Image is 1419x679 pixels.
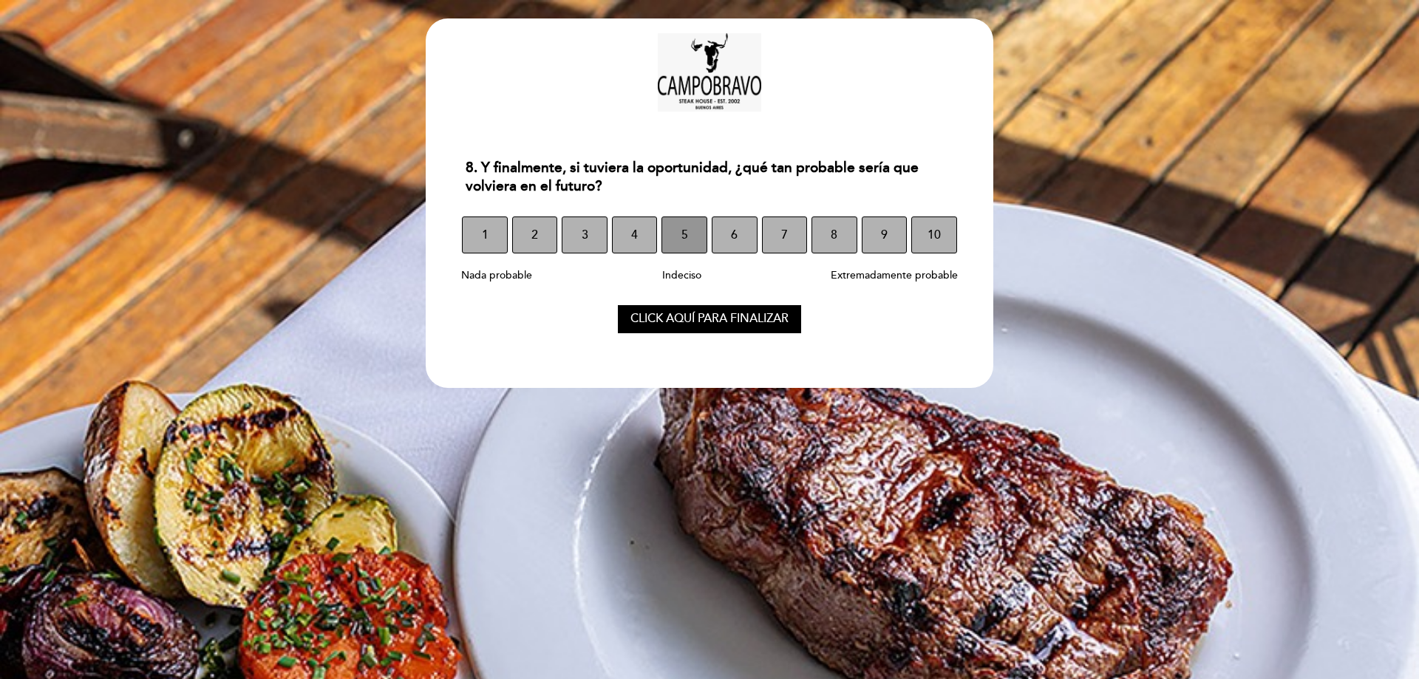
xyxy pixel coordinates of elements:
[462,216,508,253] button: 1
[582,214,588,256] span: 3
[482,214,489,256] span: 1
[661,216,707,253] button: 5
[712,216,758,253] button: 6
[681,214,688,256] span: 5
[831,214,837,256] span: 8
[461,269,532,282] span: Nada probable
[454,150,964,205] div: 8. Y finalmente, si tuviera la oportunidad, ¿qué tan probable sería que volviera en el futuro?
[612,216,658,253] button: 4
[928,214,941,256] span: 10
[531,214,538,256] span: 2
[658,33,761,112] img: header_1755798323.jpeg
[512,216,558,253] button: 2
[618,305,801,333] button: Click aquí para finalizar
[731,214,738,256] span: 6
[762,216,808,253] button: 7
[781,214,788,256] span: 7
[662,269,701,282] span: Indeciso
[831,269,958,282] span: Extremadamente probable
[881,214,888,256] span: 9
[862,216,908,253] button: 9
[811,216,857,253] button: 8
[631,214,638,256] span: 4
[562,216,608,253] button: 3
[911,216,957,253] button: 10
